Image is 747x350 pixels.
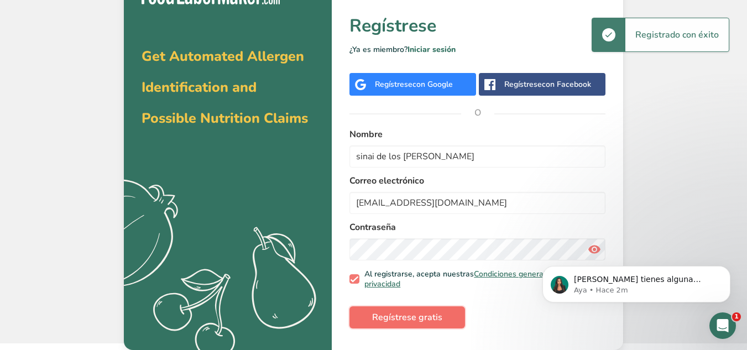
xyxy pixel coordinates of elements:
[142,47,308,128] span: Get Automated Allergen Identification and Possible Nutrition Claims
[709,312,736,339] iframe: Intercom live chat
[349,128,605,141] label: Nombre
[461,96,494,129] span: O
[375,79,453,90] div: Regístrese
[526,243,747,320] iframe: Intercom notifications mensaje
[349,221,605,234] label: Contraseña
[408,44,456,55] a: Iniciar sesión
[504,79,591,90] div: Regístrese
[349,13,605,39] h1: Regístrese
[372,311,442,324] span: Regístrese gratis
[349,174,605,187] label: Correo electrónico
[349,145,605,168] input: John Doe
[349,44,605,55] p: ¿Ya es miembro?
[349,192,605,214] input: email@example.com
[412,79,453,90] span: con Google
[625,18,729,51] div: Registrado con éxito
[474,269,554,279] a: Condiciones generales
[364,269,595,289] a: Política de privacidad
[359,269,602,289] span: Al registrarse, acepta nuestras y
[732,312,741,321] span: 1
[542,79,591,90] span: con Facebook
[349,306,465,328] button: Regístrese gratis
